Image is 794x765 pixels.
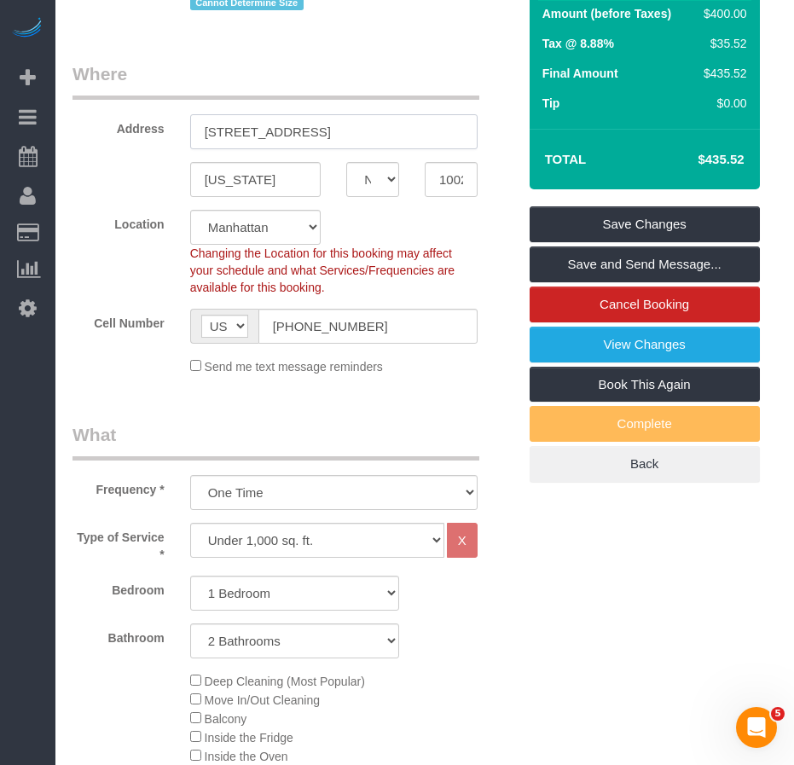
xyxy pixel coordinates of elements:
[530,287,760,322] a: Cancel Booking
[190,246,455,294] span: Changing the Location for this booking may affect your schedule and what Services/Frequencies are...
[545,152,587,166] strong: Total
[190,162,322,197] input: City
[530,327,760,362] a: View Changes
[697,65,746,82] div: $435.52
[205,360,383,374] span: Send me text message reminders
[60,576,177,599] label: Bedroom
[205,675,365,688] span: Deep Cleaning (Most Popular)
[205,731,293,745] span: Inside the Fridge
[60,309,177,332] label: Cell Number
[60,114,177,137] label: Address
[60,623,177,646] label: Bathroom
[60,475,177,498] label: Frequency *
[72,422,479,461] legend: What
[736,707,777,748] iframe: Intercom live chat
[530,446,760,482] a: Back
[258,309,478,344] input: Cell Number
[697,95,746,112] div: $0.00
[205,693,320,707] span: Move In/Out Cleaning
[530,206,760,242] a: Save Changes
[697,5,746,22] div: $400.00
[72,61,479,100] legend: Where
[10,17,44,41] img: Automaid Logo
[542,5,671,22] label: Amount (before Taxes)
[205,750,288,763] span: Inside the Oven
[697,35,746,52] div: $35.52
[530,246,760,282] a: Save and Send Message...
[646,153,744,167] h4: $435.52
[542,65,618,82] label: Final Amount
[542,35,614,52] label: Tax @ 8.88%
[542,95,560,112] label: Tip
[60,523,177,563] label: Type of Service *
[205,712,247,726] span: Balcony
[771,707,785,721] span: 5
[60,210,177,233] label: Location
[530,367,760,403] a: Book This Again
[425,162,478,197] input: Zip Code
